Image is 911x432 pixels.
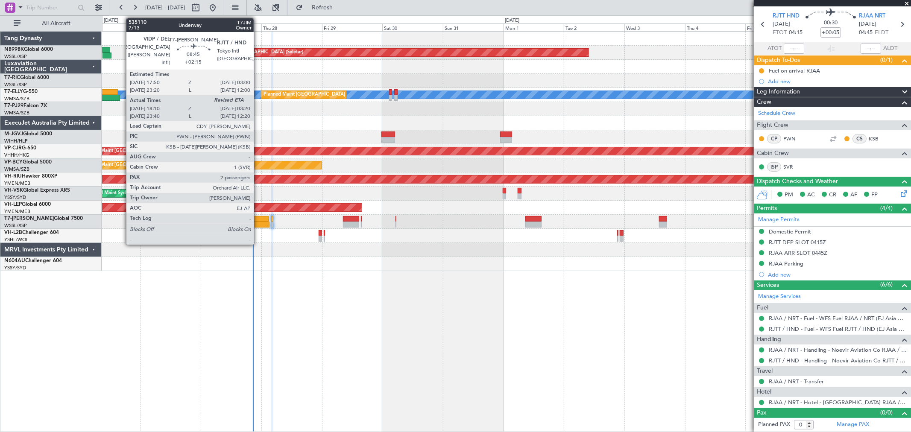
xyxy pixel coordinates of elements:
[784,44,804,54] input: --:--
[757,408,766,418] span: Pax
[757,149,789,158] span: Cabin Crew
[80,23,141,31] div: Mon 25
[880,204,893,213] span: (4/4)
[869,135,888,143] a: KSB
[767,162,781,172] div: ISP
[769,315,907,322] a: RJAA / NRT - Fuel - WFS Fuel RJAA / NRT (EJ Asia Only)
[305,5,340,11] span: Refresh
[4,202,22,207] span: VH-LEP
[758,109,795,118] a: Schedule Crew
[4,208,30,215] a: YMEN/MEB
[22,20,90,26] span: All Aircraft
[4,202,51,207] a: VH-LEPGlobal 6000
[82,145,225,158] div: Planned Maint [GEOGRAPHIC_DATA] ([GEOGRAPHIC_DATA] Intl)
[757,55,800,65] span: Dispatch To-Dos
[4,188,23,193] span: VH-VSK
[859,29,873,37] span: 04:45
[773,20,790,29] span: [DATE]
[769,346,907,353] a: RJAA / NRT - Handling - Noevir Aviation Co RJAA / NRT
[850,191,857,199] span: AF
[104,17,118,24] div: [DATE]
[769,357,907,364] a: RJTT / HND - Handling - Noevir Aviation Co RJTT / HND
[880,55,893,64] span: (0/1)
[757,97,771,107] span: Crew
[202,229,301,242] div: Planned Maint Sydney ([PERSON_NAME] Intl)
[769,228,811,235] div: Domestic Permit
[4,89,23,94] span: T7-ELLY
[768,78,907,85] div: Add new
[624,23,685,31] div: Wed 3
[82,159,225,172] div: Planned Maint [GEOGRAPHIC_DATA] ([GEOGRAPHIC_DATA] Intl)
[769,67,820,74] div: Fuel on arrival RJAA
[9,17,93,30] button: All Aircraft
[745,23,806,31] div: Fri 5
[757,280,779,290] span: Services
[769,399,907,406] a: RJAA / NRT - Hotel - [GEOGRAPHIC_DATA] RJAA / NRT
[757,387,771,397] span: Hotel
[4,180,30,187] a: YMEN/MEB
[758,216,800,224] a: Manage Permits
[880,408,893,417] span: (0/0)
[564,23,624,31] div: Tue 2
[4,166,29,172] a: WMSA/SZB
[79,187,185,200] div: Unplanned Maint Sydney ([PERSON_NAME] Intl)
[4,146,22,151] span: VP-CJR
[685,23,746,31] div: Thu 4
[4,138,28,144] a: WIHH/HLP
[143,131,249,143] div: Planned Maint [GEOGRAPHIC_DATA] (Halim Intl)
[852,134,867,143] div: CS
[769,378,824,385] a: RJAA / NRT - Transfer
[769,249,827,257] div: RJAA ARR SLOT 0445Z
[4,131,52,137] a: M-JGVJGlobal 5000
[773,29,787,37] span: ETOT
[880,280,893,289] span: (6/6)
[26,1,75,14] input: Trip Number
[4,194,26,201] a: YSSY/SYD
[859,12,885,20] span: RJAA NRT
[4,103,23,108] span: T7-PJ29
[767,134,781,143] div: CP
[4,230,59,235] a: VH-L2BChallenger 604
[4,258,25,263] span: N604AU
[4,174,22,179] span: VH-RIU
[292,1,343,15] button: Refresh
[789,29,803,37] span: 04:15
[4,75,20,80] span: T7-RIC
[757,87,800,97] span: Leg Information
[4,82,27,88] a: WSSL/XSP
[757,366,773,376] span: Travel
[4,216,83,221] a: T7-[PERSON_NAME]Global 7500
[264,88,463,101] div: Planned Maint [GEOGRAPHIC_DATA] (Sultan [PERSON_NAME] [PERSON_NAME] - Subang)
[758,292,801,301] a: Manage Services
[783,135,803,143] a: PWN
[757,335,781,344] span: Handling
[824,19,838,27] span: 00:30
[4,230,22,235] span: VH-L2B
[504,23,564,31] div: Mon 1
[757,204,777,213] span: Permits
[837,420,869,429] a: Manage PAX
[4,188,70,193] a: VH-VSKGlobal Express XRS
[785,191,793,199] span: PM
[203,46,303,59] div: Planned Maint [GEOGRAPHIC_DATA] (Seletar)
[201,23,261,31] div: Wed 27
[757,303,768,313] span: Fuel
[4,146,36,151] a: VP-CJRG-650
[4,110,29,116] a: WMSA/SZB
[4,75,49,80] a: T7-RICGlobal 6000
[4,258,62,263] a: N604AUChallenger 604
[769,239,826,246] div: RJTT DEP SLOT 0415Z
[443,23,504,31] div: Sun 31
[758,420,790,429] label: Planned PAX
[4,152,29,158] a: VHHH/HKG
[4,53,27,60] a: WSSL/XSP
[767,44,782,53] span: ATOT
[4,216,54,221] span: T7-[PERSON_NAME]
[4,89,38,94] a: T7-ELLYG-550
[4,236,29,243] a: YSHL/WOL
[883,44,897,53] span: ALDT
[4,103,47,108] a: T7-PJ29Falcon 7X
[769,260,803,267] div: RJAA Parking
[769,325,907,333] a: RJTT / HND - Fuel - WFS Fuel RJTT / HND (EJ Asia Only)
[322,23,383,31] div: Fri 29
